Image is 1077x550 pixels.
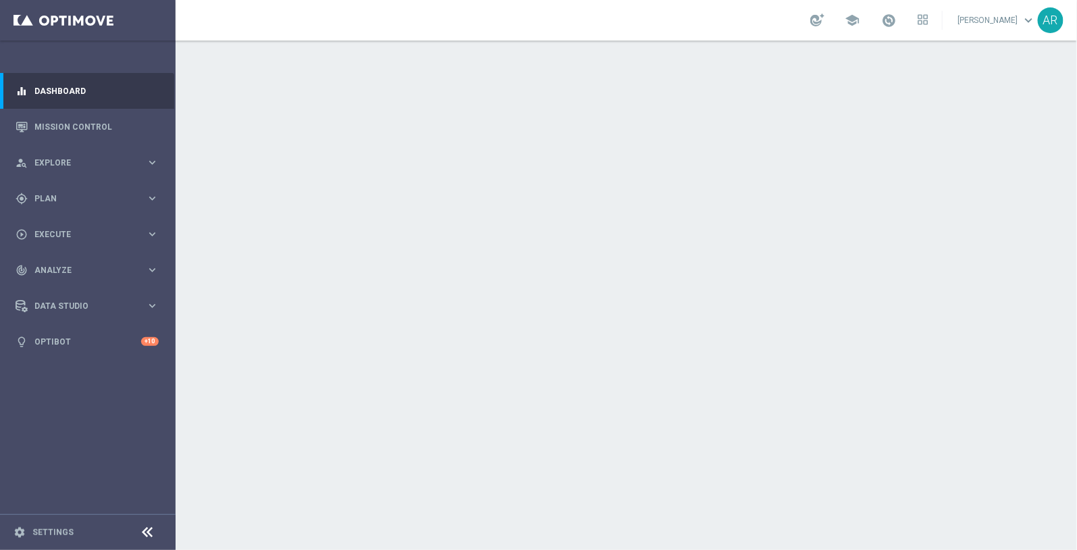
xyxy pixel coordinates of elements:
div: Dashboard [16,73,159,109]
i: play_circle_outline [16,228,28,241]
i: keyboard_arrow_right [146,192,159,205]
a: Dashboard [34,73,159,109]
i: keyboard_arrow_right [146,156,159,169]
div: +10 [141,337,159,346]
div: AR [1038,7,1063,33]
button: person_search Explore keyboard_arrow_right [15,157,159,168]
span: Analyze [34,266,146,274]
div: Explore [16,157,146,169]
a: Mission Control [34,109,159,145]
div: Optibot [16,324,159,359]
i: lightbulb [16,336,28,348]
i: keyboard_arrow_right [146,299,159,312]
button: lightbulb Optibot +10 [15,336,159,347]
button: equalizer Dashboard [15,86,159,97]
span: school [845,13,860,28]
div: Mission Control [16,109,159,145]
span: Explore [34,159,146,167]
div: Plan [16,193,146,205]
a: [PERSON_NAME]keyboard_arrow_down [956,10,1038,30]
button: play_circle_outline Execute keyboard_arrow_right [15,229,159,240]
i: person_search [16,157,28,169]
button: track_changes Analyze keyboard_arrow_right [15,265,159,276]
a: Optibot [34,324,141,359]
span: keyboard_arrow_down [1022,13,1036,28]
div: Execute [16,228,146,241]
i: keyboard_arrow_right [146,264,159,276]
span: Plan [34,195,146,203]
i: gps_fixed [16,193,28,205]
a: Settings [32,528,74,536]
span: Data Studio [34,302,146,310]
button: Data Studio keyboard_arrow_right [15,301,159,311]
div: Data Studio [16,300,146,312]
i: equalizer [16,85,28,97]
span: Execute [34,230,146,239]
i: settings [14,526,26,539]
div: Analyze [16,264,146,276]
i: track_changes [16,264,28,276]
button: gps_fixed Plan keyboard_arrow_right [15,193,159,204]
i: keyboard_arrow_right [146,228,159,241]
button: Mission Control [15,122,159,132]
